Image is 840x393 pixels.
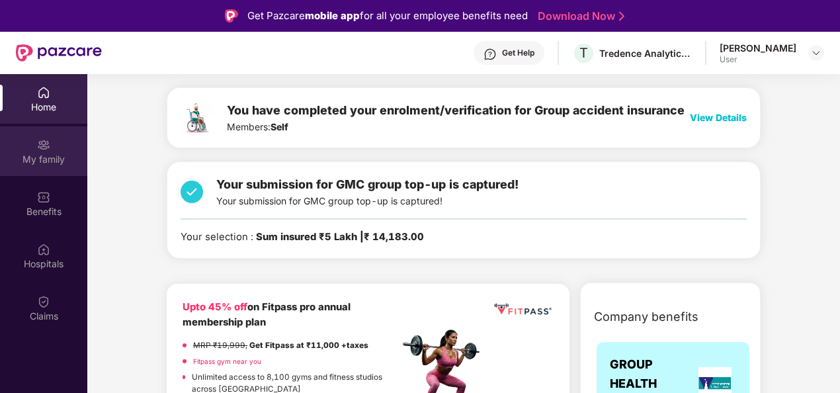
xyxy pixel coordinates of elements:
[216,175,519,208] div: Your submission for GMC group top-up is captured!
[181,175,203,208] img: svg+xml;base64,PHN2ZyB4bWxucz0iaHR0cDovL3d3dy53My5vcmcvMjAwMC9zdmciIHdpZHRoPSIzNCIgaGVpZ2h0PSIzNC...
[225,9,238,22] img: Logo
[216,177,519,191] span: Your submission for GMC group top-up is captured!
[227,101,685,134] div: Members:
[256,231,424,243] b: Sum insured ₹5 Lakh
[16,44,102,62] img: New Pazcare Logo
[538,9,620,23] a: Download Now
[720,54,796,65] div: User
[181,101,214,134] img: svg+xml;base64,PHN2ZyB4bWxucz0iaHR0cDovL3d3dy53My5vcmcvMjAwMC9zdmciIHdpZHRoPSIxMzIuNzYzIiBoZWlnaH...
[37,138,50,152] img: svg+xml;base64,PHN2ZyB3aWR0aD0iMjAiIGhlaWdodD0iMjAiIHZpZXdCb3g9IjAgMCAyMCAyMCIgZmlsbD0ibm9uZSIgeG...
[37,191,50,204] img: svg+xml;base64,PHN2ZyBpZD0iQmVuZWZpdHMiIHhtbG5zPSJodHRwOi8vd3d3LnczLm9yZy8yMDAwL3N2ZyIgd2lkdGg9Ij...
[37,86,50,99] img: svg+xml;base64,PHN2ZyBpZD0iSG9tZSIgeG1sbnM9Imh0dHA6Ly93d3cudzMub3JnLzIwMDAvc3ZnIiB3aWR0aD0iMjAiIG...
[502,48,534,58] div: Get Help
[811,48,821,58] img: svg+xml;base64,PHN2ZyBpZD0iRHJvcGRvd24tMzJ4MzIiIHhtbG5zPSJodHRwOi8vd3d3LnczLm9yZy8yMDAwL3N2ZyIgd2...
[599,47,692,60] div: Tredence Analytics Solutions Private Limited
[193,357,261,365] a: Fitpass gym near you
[360,231,424,243] span: | ₹ 14,183.00
[690,112,747,123] span: View Details
[305,9,360,22] strong: mobile app
[619,9,624,23] img: Stroke
[492,300,554,319] img: fppp.png
[183,301,351,328] b: on Fitpass pro annual membership plan
[227,103,685,117] span: You have completed your enrolment/verification for Group accident insurance
[37,243,50,256] img: svg+xml;base64,PHN2ZyBpZD0iSG9zcGl0YWxzIiB4bWxucz0iaHR0cDovL3d3dy53My5vcmcvMjAwMC9zdmciIHdpZHRoPS...
[483,48,497,61] img: svg+xml;base64,PHN2ZyBpZD0iSGVscC0zMngzMiIgeG1sbnM9Imh0dHA6Ly93d3cudzMub3JnLzIwMDAvc3ZnIiB3aWR0aD...
[183,301,247,313] b: Upto 45% off
[37,295,50,308] img: svg+xml;base64,PHN2ZyBpZD0iQ2xhaW0iIHhtbG5zPSJodHRwOi8vd3d3LnczLm9yZy8yMDAwL3N2ZyIgd2lkdGg9IjIwIi...
[720,42,796,54] div: [PERSON_NAME]
[579,45,588,61] span: T
[181,230,424,245] div: Your selection :
[193,341,247,350] del: MRP ₹19,999,
[249,341,368,350] strong: Get Fitpass at ₹11,000 +taxes
[594,308,698,326] span: Company benefits
[247,8,528,24] div: Get Pazcare for all your employee benefits need
[271,121,288,132] b: Self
